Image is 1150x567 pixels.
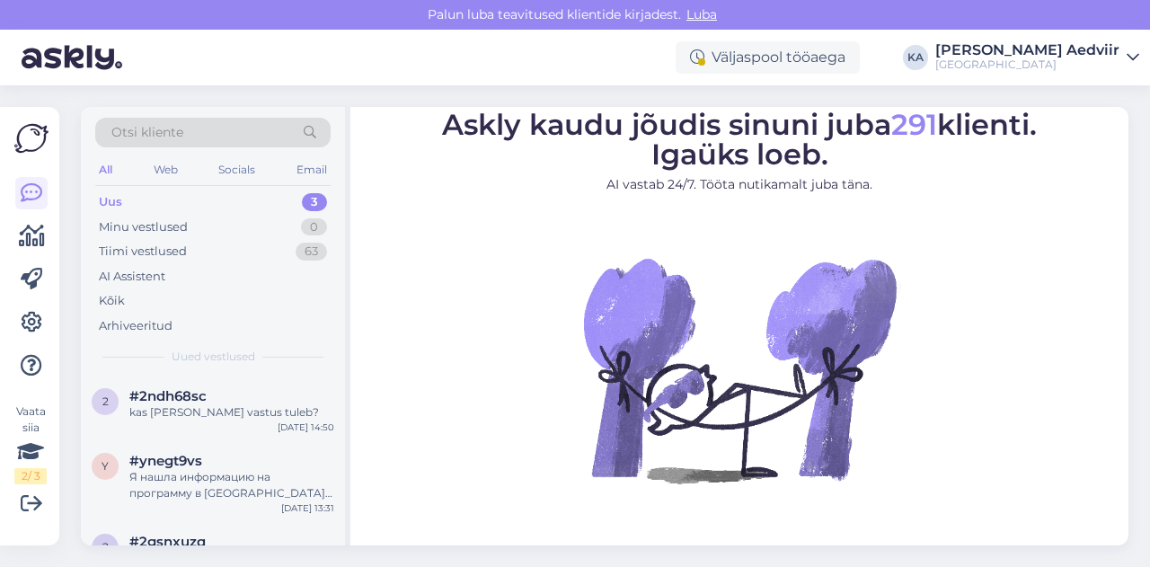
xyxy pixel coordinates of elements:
div: Tiimi vestlused [99,243,187,261]
div: Я нашла информацию на программу в [GEOGRAPHIC_DATA] и Мыдрику, поступила в [GEOGRAPHIC_DATA], это... [129,469,334,501]
div: 2 / 3 [14,468,47,484]
div: Socials [215,158,259,182]
div: Web [150,158,181,182]
img: No Chat active [578,208,901,531]
span: Uued vestlused [172,349,255,365]
span: 291 [891,106,937,141]
div: Väljaspool tööaega [676,41,860,74]
div: KA [903,45,928,70]
div: 3 [302,193,327,211]
div: Minu vestlused [99,218,188,236]
div: Kõik [99,292,125,310]
a: [PERSON_NAME] Aedviir[GEOGRAPHIC_DATA] [935,43,1139,72]
div: [DATE] 13:31 [281,501,334,515]
div: kas [PERSON_NAME] vastus tuleb? [129,404,334,421]
span: #2ndh68sc [129,388,207,404]
div: 0 [301,218,327,236]
div: [DATE] 14:50 [278,421,334,434]
div: Arhiveeritud [99,317,172,335]
span: 2 [102,394,109,408]
div: Email [293,158,331,182]
div: [GEOGRAPHIC_DATA] [935,58,1119,72]
div: AI Assistent [99,268,165,286]
span: Luba [681,6,722,22]
div: All [95,158,116,182]
div: 63 [296,243,327,261]
span: #2gsnxuzq [129,534,206,550]
div: [PERSON_NAME] Aedviir [935,43,1119,58]
span: Askly kaudu jõudis sinuni juba klienti. Igaüks loeb. [442,106,1037,171]
div: Uus [99,193,122,211]
p: AI vastab 24/7. Tööta nutikamalt juba täna. [442,174,1037,193]
span: #ynegt9vs [129,453,202,469]
span: Otsi kliente [111,123,183,142]
img: Askly Logo [14,121,49,155]
span: y [102,459,109,473]
div: Vaata siia [14,403,47,484]
span: 2 [102,540,109,554]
